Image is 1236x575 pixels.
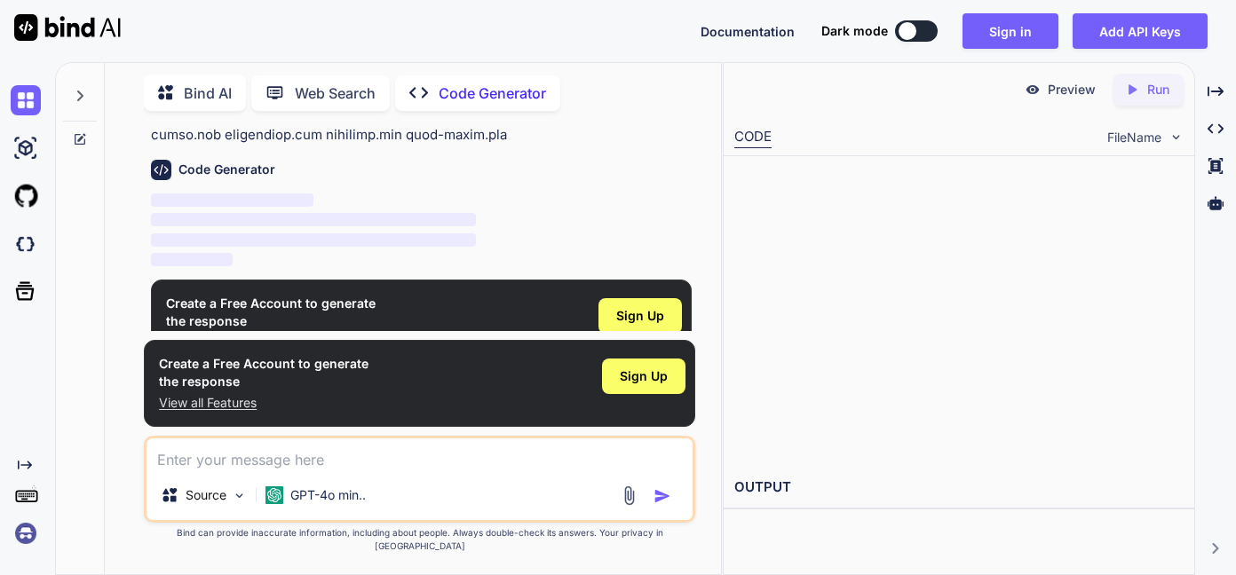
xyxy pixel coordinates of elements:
p: Run [1147,81,1169,98]
span: ‌ [151,233,475,247]
p: Source [186,486,226,504]
h6: Code Generator [178,161,275,178]
span: ‌ [151,253,232,266]
img: preview [1025,82,1041,98]
h2: OUTPUT [724,467,1194,508]
img: darkCloudIdeIcon [11,229,41,259]
p: Preview [1048,81,1096,98]
span: FileName [1107,129,1161,146]
img: chevron down [1169,130,1184,145]
img: signin [11,518,41,548]
span: ‌ [151,213,475,226]
div: CODE [734,127,772,148]
p: Web Search [295,83,376,104]
p: View all Features [159,394,368,412]
img: githubLight [11,181,41,211]
img: icon [654,487,671,505]
button: Sign in [963,13,1058,49]
p: Bind AI [184,83,232,104]
p: Bind can provide inaccurate information, including about people. Always double-check its answers.... [144,526,695,553]
span: Dark mode [821,22,888,40]
img: attachment [619,485,639,506]
img: chat [11,85,41,115]
span: Sign Up [616,307,664,325]
img: ai-studio [11,133,41,163]
h1: Create a Free Account to generate the response [166,295,376,330]
img: GPT-4o mini [265,486,283,504]
img: Pick Models [232,488,247,503]
h1: Create a Free Account to generate the response [159,355,368,390]
span: Sign Up [620,367,668,385]
button: Documentation [701,22,795,41]
button: Add API Keys [1073,13,1208,49]
p: GPT-4o min.. [290,486,366,504]
span: ‌ [151,193,313,207]
span: Documentation [701,24,795,39]
p: Code Generator [439,83,546,104]
img: Bind AI [14,14,121,41]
